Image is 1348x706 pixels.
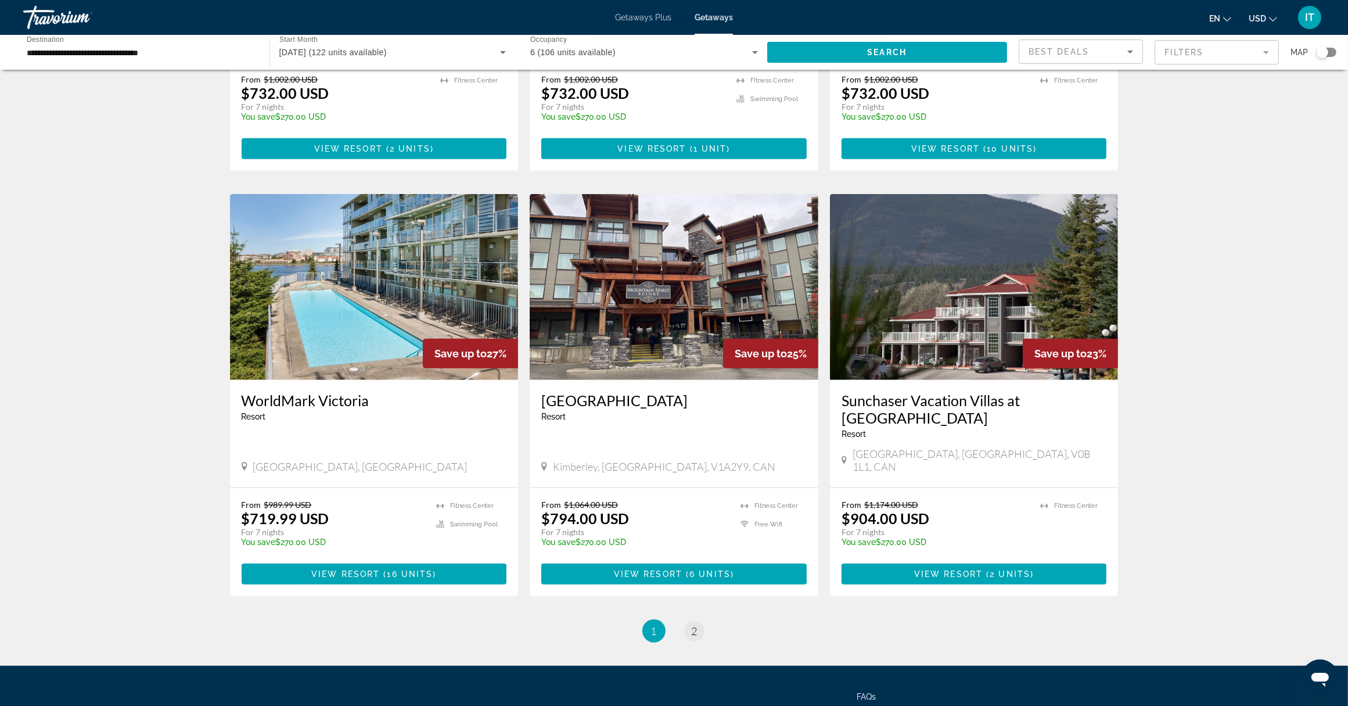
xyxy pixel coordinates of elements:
[1249,10,1277,27] button: Change currency
[541,112,576,121] span: You save
[617,144,686,153] span: View Resort
[242,138,507,159] button: View Resort(2 units)
[857,692,876,701] span: FAQs
[242,412,266,421] span: Resort
[842,138,1107,159] button: View Resort(10 units)
[651,625,657,637] span: 1
[541,74,561,84] span: From
[1029,47,1089,56] span: Best Deals
[387,569,433,579] span: 16 units
[1034,347,1087,360] span: Save up to
[264,500,312,510] span: $989.99 USD
[380,569,436,579] span: ( )
[1305,12,1314,23] span: IT
[314,144,383,153] span: View Resort
[686,144,731,153] span: ( )
[983,569,1034,579] span: ( )
[750,77,794,84] span: Fitness Center
[695,13,733,22] a: Getaways
[754,502,798,510] span: Fitness Center
[423,339,518,368] div: 27%
[980,144,1037,153] span: ( )
[1023,339,1118,368] div: 23%
[23,2,139,33] a: Travorium
[242,84,329,102] p: $732.00 USD
[914,569,983,579] span: View Resort
[242,74,261,84] span: From
[830,194,1119,380] img: ii_fmr1.jpg
[230,619,1119,643] nav: Pagination
[450,502,494,510] span: Fitness Center
[253,460,468,473] span: [GEOGRAPHIC_DATA], [GEOGRAPHIC_DATA]
[682,569,734,579] span: ( )
[842,500,861,510] span: From
[541,510,629,527] p: $794.00 USD
[842,537,1029,547] p: $270.00 USD
[735,347,787,360] span: Save up to
[541,564,807,585] button: View Resort(6 units)
[541,392,807,409] a: [GEOGRAPHIC_DATA]
[242,112,276,121] span: You save
[842,537,876,547] span: You save
[615,13,671,22] a: Getaways Plus
[564,74,618,84] span: $1,002.00 USD
[541,412,566,421] span: Resort
[1209,14,1220,23] span: en
[311,569,380,579] span: View Resort
[1054,77,1098,84] span: Fitness Center
[553,460,775,473] span: Kimberley, [GEOGRAPHIC_DATA], V1A2Y9, CAN
[530,194,818,380] img: ii_mnk1.jpg
[614,569,682,579] span: View Resort
[242,500,261,510] span: From
[541,138,807,159] button: View Resort(1 unit)
[434,347,487,360] span: Save up to
[541,537,576,547] span: You save
[242,527,425,537] p: For 7 nights
[242,102,429,112] p: For 7 nights
[1291,44,1308,60] span: Map
[754,521,782,528] span: Free Wifi
[750,95,798,103] span: Swimming Pool
[842,527,1029,537] p: For 7 nights
[767,42,1008,63] button: Search
[541,527,729,537] p: For 7 nights
[264,74,318,84] span: $1,002.00 USD
[530,48,616,57] span: 6 (106 units available)
[564,500,618,510] span: $1,064.00 USD
[242,537,425,547] p: $270.00 USD
[864,500,918,510] span: $1,174.00 USD
[541,84,629,102] p: $732.00 USD
[842,112,876,121] span: You save
[842,392,1107,427] a: Sunchaser Vacation Villas at [GEOGRAPHIC_DATA]
[842,564,1107,585] button: View Resort(2 units)
[230,194,519,380] img: 7595O01X.jpg
[689,569,731,579] span: 6 units
[853,447,1107,473] span: [GEOGRAPHIC_DATA], [GEOGRAPHIC_DATA], V0B 1L1, CAN
[242,564,507,585] button: View Resort(16 units)
[911,144,980,153] span: View Resort
[242,510,329,527] p: $719.99 USD
[1209,10,1231,27] button: Change language
[1295,5,1325,30] button: User Menu
[842,112,1029,121] p: $270.00 USD
[692,625,698,637] span: 2
[242,392,507,409] a: WorldMark Victoria
[242,537,276,547] span: You save
[383,144,434,153] span: ( )
[842,510,929,527] p: $904.00 USD
[279,48,387,57] span: [DATE] (122 units available)
[867,48,907,57] span: Search
[279,36,318,44] span: Start Month
[723,339,818,368] div: 25%
[1054,502,1098,510] span: Fitness Center
[242,112,429,121] p: $270.00 USD
[990,569,1030,579] span: 2 units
